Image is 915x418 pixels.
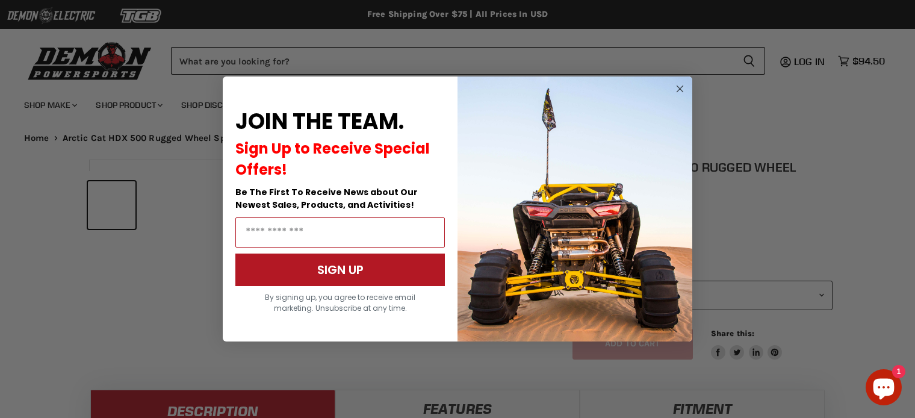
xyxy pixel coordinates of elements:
[235,106,404,137] span: JOIN THE TEAM.
[672,81,687,96] button: Close dialog
[235,139,430,179] span: Sign Up to Receive Special Offers!
[235,186,418,211] span: Be The First To Receive News about Our Newest Sales, Products, and Activities!
[235,254,445,286] button: SIGN UP
[862,369,905,408] inbox-online-store-chat: Shopify online store chat
[235,217,445,248] input: Email Address
[457,76,692,342] img: a9095488-b6e7-41ba-879d-588abfab540b.jpeg
[265,292,415,313] span: By signing up, you agree to receive email marketing. Unsubscribe at any time.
